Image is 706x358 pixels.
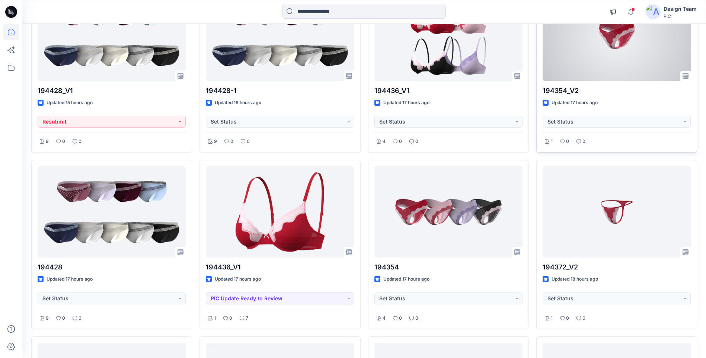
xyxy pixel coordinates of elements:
[383,138,386,146] p: 4
[246,314,248,322] p: 7
[543,262,691,272] p: 194372_V2
[383,99,429,107] p: Updated 17 hours ago
[214,138,217,146] p: 9
[62,138,65,146] p: 0
[79,138,82,146] p: 0
[230,138,233,146] p: 0
[399,138,402,146] p: 0
[62,314,65,322] p: 0
[215,99,261,107] p: Updated 16 hours ago
[47,275,93,283] p: Updated 17 hours ago
[415,138,418,146] p: 0
[79,314,82,322] p: 0
[214,314,216,322] p: 1
[582,138,585,146] p: 0
[247,138,250,146] p: 0
[664,13,697,19] div: PIC
[374,86,523,96] p: 194436_V1
[38,86,186,96] p: 194428_V1
[543,86,691,96] p: 194354_V2
[206,166,354,258] a: 194436_V1
[38,166,186,258] a: 194428
[383,275,429,283] p: Updated 17 hours ago
[374,262,523,272] p: 194354
[47,99,93,107] p: Updated 15 hours ago
[46,138,49,146] p: 9
[566,138,569,146] p: 0
[399,314,402,322] p: 0
[552,99,598,107] p: Updated 17 hours ago
[383,314,386,322] p: 4
[551,138,553,146] p: 1
[215,275,261,283] p: Updated 17 hours ago
[543,166,691,258] a: 194372_V2
[206,262,354,272] p: 194436_V1
[46,314,49,322] p: 9
[374,166,523,258] a: 194354
[552,275,598,283] p: Updated 18 hours ago
[38,262,186,272] p: 194428
[229,314,232,322] p: 0
[415,314,418,322] p: 0
[582,314,585,322] p: 0
[646,4,661,19] img: avatar
[566,314,569,322] p: 0
[551,314,553,322] p: 1
[664,4,697,13] div: Design Team
[206,86,354,96] p: 194428-1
